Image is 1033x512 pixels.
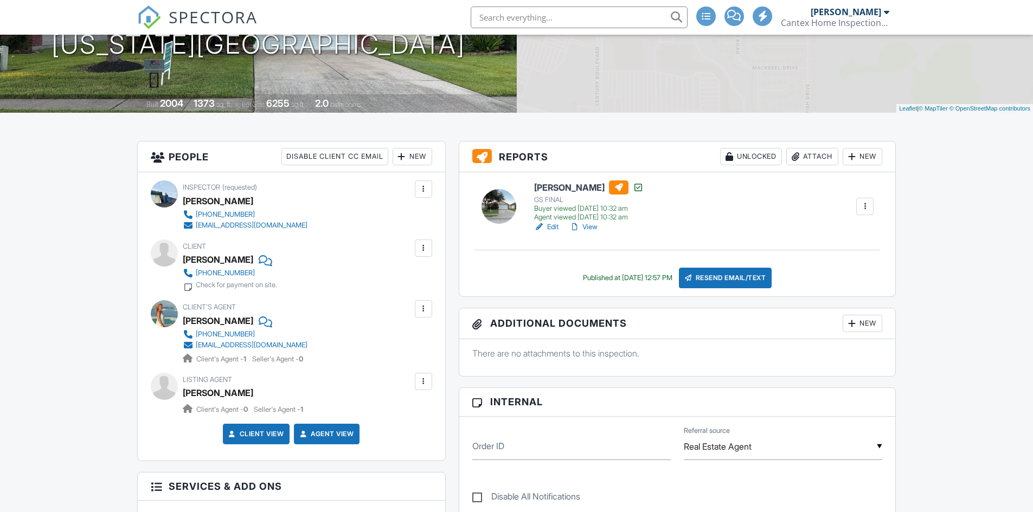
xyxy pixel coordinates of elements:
[843,148,882,165] div: New
[949,105,1030,112] a: © OpenStreetMap contributors
[196,210,255,219] div: [PHONE_NUMBER]
[196,330,255,339] div: [PHONE_NUMBER]
[183,385,253,401] a: [PERSON_NAME]
[720,148,782,165] div: Unlocked
[300,405,303,413] strong: 1
[471,7,688,28] input: Search everything...
[254,405,303,413] span: Seller's Agent -
[899,105,917,112] a: Leaflet
[196,405,249,413] span: Client's Agent -
[183,313,253,329] a: [PERSON_NAME]
[534,180,644,222] a: [PERSON_NAME] GS FINAL Buyer viewed [DATE] 10:32 am Agent viewed [DATE] 10:32 am
[472,440,504,452] label: Order ID
[160,98,183,109] div: 2004
[138,141,445,172] h3: People
[216,100,232,108] span: sq. ft.
[183,375,232,384] span: Listing Agent
[137,5,161,29] img: The Best Home Inspection Software - Spectora
[242,100,265,108] span: Lot Size
[183,183,220,191] span: Inspector
[183,193,253,209] div: [PERSON_NAME]
[534,196,644,204] div: GS FINAL
[183,303,236,311] span: Client's Agent
[534,213,644,222] div: Agent viewed [DATE] 10:32 am
[183,268,277,278] a: [PHONE_NUMBER]
[569,222,598,232] a: View
[196,355,248,363] span: Client's Agent -
[684,426,730,436] label: Referral source
[919,105,948,112] a: © MapTiler
[679,268,772,288] div: Resend Email/Text
[459,388,896,416] h3: Internal
[781,17,889,28] div: Cantex Home Inspections LLC
[472,491,580,505] label: Disable All Notifications
[281,148,388,165] div: Disable Client CC Email
[786,148,838,165] div: Attach
[896,104,1033,113] div: |
[243,355,246,363] strong: 1
[196,281,277,289] div: Check for payment on site.
[534,204,644,213] div: Buyer viewed [DATE] 10:32 am
[315,98,329,109] div: 2.0
[137,15,258,37] a: SPECTORA
[183,340,307,351] a: [EMAIL_ADDRESS][DOMAIN_NAME]
[534,222,559,232] a: Edit
[843,315,882,332] div: New
[534,180,644,195] h6: [PERSON_NAME]
[222,183,257,191] span: (requested)
[183,242,206,250] span: Client
[183,251,253,268] div: [PERSON_NAME]
[196,269,255,277] div: [PHONE_NUMBER]
[298,429,354,439] a: Agent View
[183,209,307,220] a: [PHONE_NUMBER]
[291,100,305,108] span: sq.ft.
[330,100,361,108] span: bathrooms
[52,2,465,60] h1: 9119 Amberjack Dr [US_STATE][GEOGRAPHIC_DATA]
[138,472,445,501] h3: Services & Add ons
[183,220,307,231] a: [EMAIL_ADDRESS][DOMAIN_NAME]
[472,347,883,359] p: There are no attachments to this inspection.
[252,355,303,363] span: Seller's Agent -
[243,405,248,413] strong: 0
[811,7,881,17] div: [PERSON_NAME]
[146,100,158,108] span: Built
[227,429,284,439] a: Client View
[266,98,290,109] div: 6255
[183,329,307,340] a: [PHONE_NUMBER]
[196,221,307,230] div: [EMAIL_ADDRESS][DOMAIN_NAME]
[583,274,672,282] div: Published at [DATE] 12:57 PM
[459,141,896,172] h3: Reports
[194,98,215,109] div: 1373
[393,148,432,165] div: New
[196,341,307,349] div: [EMAIL_ADDRESS][DOMAIN_NAME]
[299,355,303,363] strong: 0
[459,308,896,339] h3: Additional Documents
[169,5,258,28] span: SPECTORA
